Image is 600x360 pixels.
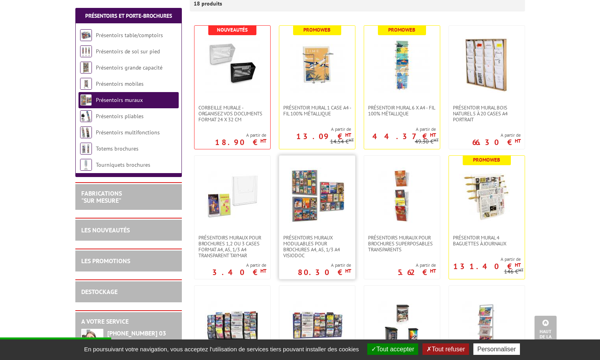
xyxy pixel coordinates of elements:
[430,132,436,138] sup: HT
[96,129,160,136] a: Présentoirs multifonctions
[96,96,143,104] a: Présentoirs muraux
[453,235,521,247] span: Présentoir mural 4 baguettes à journaux
[80,78,92,90] img: Présentoirs mobiles
[283,235,351,258] span: Présentoirs muraux modulables pour brochures A4, A5, 1/3 A4 VISIODOC
[260,138,266,144] sup: HT
[205,168,260,223] img: PRÉSENTOIRS MURAUX POUR BROCHURES 1,2 OU 3 CASES FORMAT A4, A5, 1/3 A4 TRANSPARENT TAYMAR
[459,168,514,223] img: Présentoir mural 4 baguettes à journaux
[96,161,150,168] a: Tourniquets brochures
[472,132,521,138] span: A partir de
[96,64,163,71] a: Présentoirs grande capacité
[368,105,436,117] span: Présentoir mural 6 x A4 - Fil 100% métallique
[80,159,92,171] img: Tourniquets brochures
[374,298,430,353] img: PRÉSENTOIRS-DISTRIBUTEURS DE DOCUMENTS MURAUX 1 CASE NOIR
[80,62,92,74] img: Présentoirs grande capacité
[349,137,354,143] sup: HT
[290,168,345,223] img: Présentoirs muraux modulables pour brochures A4, A5, 1/3 A4 VISIODOC
[81,257,130,265] a: LES PROMOTIONS
[96,113,144,120] a: Présentoirs pliables
[215,132,266,138] span: A partir de
[80,110,92,122] img: Présentoirs pliables
[96,145,138,152] a: Totems brochures
[215,140,266,145] p: 18.90 €
[398,270,436,275] p: 5.62 €
[81,226,130,234] a: LES NOUVEAUTÉS
[459,298,514,353] img: PRÉSENTOIR MURAL DESIGN ALUMINIUM POUR BROCHURES
[194,105,270,123] a: Corbeille Murale - Organisez vos documents format 24 x 32 cm
[81,288,118,296] a: DESTOCKAGE
[96,32,163,39] a: Présentoirs table/comptoirs
[283,105,351,117] span: Présentoir mural 1 case A4 - Fil 100% métallique
[279,235,355,258] a: Présentoirs muraux modulables pour brochures A4, A5, 1/3 A4 VISIODOC
[96,80,144,87] a: Présentoirs mobiles
[472,140,521,145] p: 66.30 €
[415,139,439,145] p: 49.30 €
[212,262,266,268] span: A partir de
[434,137,439,143] sup: HT
[80,126,92,138] img: Présentoirs multifonctions
[535,316,557,348] a: Haut de la page
[364,235,440,253] a: PRÉSENTOIRS MURAUX POUR BROCHURES SUPERPOSABLES TRANSPARENTS
[298,262,351,268] span: A partir de
[364,126,436,132] span: A partir de
[453,105,521,123] span: Présentoir Mural Bois naturel 5 à 20 cases A4 Portrait
[217,26,248,33] b: Nouveautés
[298,270,351,275] p: 80.30 €
[296,134,351,139] p: 13.09 €
[198,235,266,258] span: PRÉSENTOIRS MURAUX POUR BROCHURES 1,2 OU 3 CASES FORMAT A4, A5, 1/3 A4 TRANSPARENT TAYMAR
[290,298,345,353] img: PRÉSENTOIRS MURAUX POUR BROCHURES ET MAGAZINES, MULTI-CASES TRANSPARENTS - ASSEMBLABLES
[422,343,469,355] button: Tout refuser
[80,143,92,155] img: Totems brochures
[449,235,525,247] a: Présentoir mural 4 baguettes à journaux
[198,105,266,123] span: Corbeille Murale - Organisez vos documents format 24 x 32 cm
[459,38,514,93] img: Présentoir Mural Bois naturel 5 à 20 cases A4 Portrait
[388,26,415,33] b: Promoweb
[260,268,266,274] sup: HT
[81,189,122,204] a: FABRICATIONS"Sur Mesure"
[81,329,103,360] img: widget-service.jpg
[374,168,430,223] img: PRÉSENTOIRS MURAUX POUR BROCHURES SUPERPOSABLES TRANSPARENTS
[290,38,345,93] img: Présentoir mural 1 case A4 - Fil 100% métallique
[515,262,521,268] sup: HT
[194,235,270,258] a: PRÉSENTOIRS MURAUX POUR BROCHURES 1,2 OU 3 CASES FORMAT A4, A5, 1/3 A4 TRANSPARENT TAYMAR
[473,343,520,355] button: Personnaliser (fenêtre modale)
[205,38,260,93] img: Corbeille Murale - Organisez vos documents format 24 x 32 cm
[80,346,363,352] span: En poursuivant votre navigation, vous acceptez l'utilisation de services tiers pouvant installer ...
[453,264,521,269] p: 131.40 €
[279,105,355,117] a: Présentoir mural 1 case A4 - Fil 100% métallique
[449,105,525,123] a: Présentoir Mural Bois naturel 5 à 20 cases A4 Portrait
[368,235,436,253] span: PRÉSENTOIRS MURAUX POUR BROCHURES SUPERPOSABLES TRANSPARENTS
[80,45,92,57] img: Présentoirs de sol sur pied
[107,329,166,337] strong: [PHONE_NUMBER] 03
[85,12,172,19] a: Présentoirs et Porte-brochures
[81,318,176,325] h2: A votre service
[364,105,440,117] a: Présentoir mural 6 x A4 - Fil 100% métallique
[367,343,418,355] button: Tout accepter
[212,270,266,275] p: 3.40 €
[430,268,436,274] sup: HT
[372,134,436,139] p: 44.37 €
[504,269,523,275] p: 146 €
[279,126,351,132] span: A partir de
[515,138,521,144] sup: HT
[374,38,430,93] img: Présentoir mural 6 x A4 - Fil 100% métallique
[345,268,351,274] sup: HT
[518,267,523,273] sup: HT
[330,139,354,145] p: 14.54 €
[205,298,260,353] img: PRÉSENTOIRS MURAUX POUR BROCHURES ET MAGAZINES, MULTI-CASES NOIR - ASSEMBLABLES
[449,256,521,262] span: A partir de
[345,132,351,138] sup: HT
[398,262,436,268] span: A partir de
[96,48,160,55] a: Présentoirs de sol sur pied
[473,156,500,163] b: Promoweb
[80,29,92,41] img: Présentoirs table/comptoirs
[80,94,92,106] img: Présentoirs muraux
[303,26,331,33] b: Promoweb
